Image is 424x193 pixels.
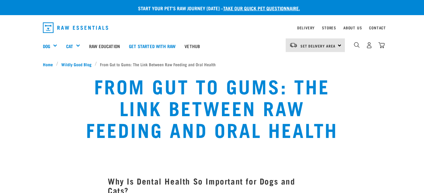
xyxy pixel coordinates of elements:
nav: dropdown navigation [38,20,386,35]
img: home-icon-1@2x.png [354,42,360,48]
img: user.png [366,42,372,48]
a: About Us [343,27,362,29]
img: van-moving.png [289,42,297,48]
a: Contact [369,27,386,29]
a: take our quick pet questionnaire. [223,7,300,9]
span: Wildly Good Blog [61,61,92,67]
a: Wildly Good Blog [58,61,95,67]
a: Vethub [180,34,204,58]
a: Dog [43,43,50,50]
a: Delivery [297,27,315,29]
a: Stores [322,27,336,29]
a: Home [43,61,56,67]
span: Set Delivery Area [300,45,336,47]
img: Raw Essentials Logo [43,22,108,33]
a: Get started with Raw [124,34,180,58]
a: Cat [66,43,73,50]
h1: From Gut to Gums: The Link Between Raw Feeding and Oral Health [82,75,342,140]
img: home-icon@2x.png [378,42,385,48]
span: Home [43,61,53,67]
nav: breadcrumbs [43,61,381,67]
a: Raw Education [85,34,124,58]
